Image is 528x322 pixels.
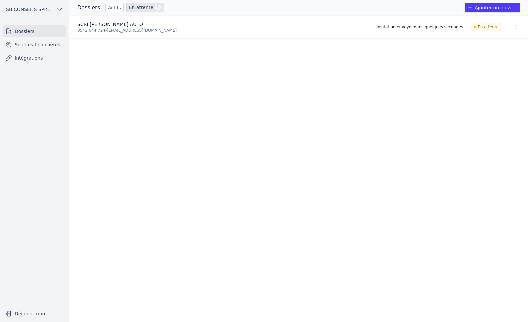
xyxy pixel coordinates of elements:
[105,3,124,12] a: Actifs
[471,23,501,31] span: En attente
[377,24,463,30] div: Invitation envoyée dans quelques secondes
[77,22,143,27] span: SCRI [PERSON_NAME] AUTO
[6,6,50,13] span: SB CONSEILS SPRL
[77,4,100,12] h3: Dossiers
[3,25,66,37] a: Dossiers
[3,39,66,51] a: Sources financières
[77,28,369,33] div: 0542.644.724 - [EMAIL_ADDRESS][DOMAIN_NAME]
[3,4,66,15] button: SB CONSEILS SPRL
[3,308,66,319] button: Déconnexion
[155,4,161,11] span: 1
[465,3,520,12] button: Ajouter un dossier
[3,52,66,64] a: Intégrations
[126,3,164,12] a: En attente 1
